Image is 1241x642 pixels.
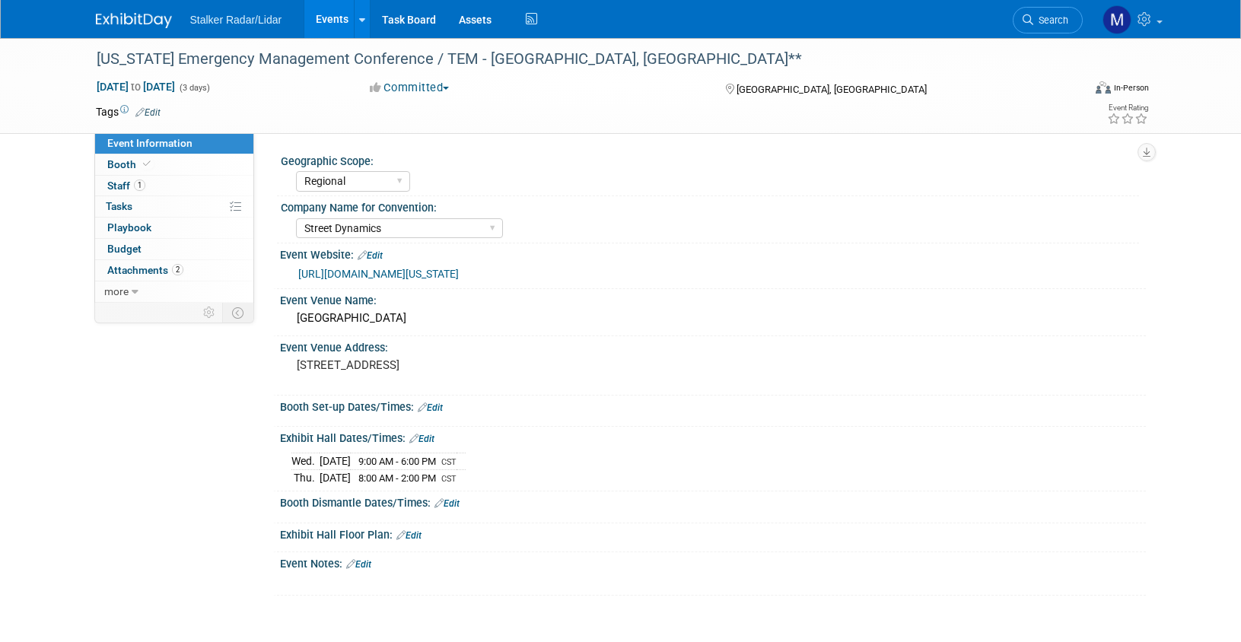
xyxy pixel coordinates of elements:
div: Event Website: [280,243,1146,263]
span: 1 [134,180,145,191]
a: Edit [135,107,161,118]
div: Event Rating [1107,104,1148,112]
a: Edit [434,498,460,509]
span: to [129,81,143,93]
a: Budget [95,239,253,259]
a: Tasks [95,196,253,217]
span: CST [441,474,457,484]
div: Booth Dismantle Dates/Times: [280,491,1146,511]
td: Wed. [291,453,320,469]
button: Committed [364,80,455,96]
span: 2 [172,264,183,275]
div: [GEOGRAPHIC_DATA] [291,307,1134,330]
span: Search [1033,14,1068,26]
span: Event Information [107,137,193,149]
a: Edit [418,402,443,413]
a: Edit [396,530,422,541]
a: Playbook [95,218,253,238]
span: Tasks [106,200,132,212]
span: Playbook [107,221,151,234]
td: Thu. [291,469,320,485]
td: Personalize Event Tab Strip [196,303,223,323]
a: Edit [409,434,434,444]
span: Stalker Radar/Lidar [190,14,282,26]
div: In-Person [1113,82,1149,94]
span: more [104,285,129,297]
a: more [95,281,253,302]
td: [DATE] [320,469,351,485]
td: Toggle Event Tabs [222,303,253,323]
div: Exhibit Hall Floor Plan: [280,523,1146,543]
span: Attachments [107,264,183,276]
pre: [STREET_ADDRESS] [297,358,624,372]
span: CST [441,457,457,467]
a: Event Information [95,133,253,154]
a: Staff1 [95,176,253,196]
td: [DATE] [320,453,351,469]
span: 9:00 AM - 6:00 PM [358,456,436,467]
div: Exhibit Hall Dates/Times: [280,427,1146,447]
span: Budget [107,243,142,255]
span: [GEOGRAPHIC_DATA], [GEOGRAPHIC_DATA] [737,84,927,95]
img: Format-Inperson.png [1096,81,1111,94]
span: Staff [107,180,145,192]
span: 8:00 AM - 2:00 PM [358,472,436,484]
div: Booth Set-up Dates/Times: [280,396,1146,415]
div: [US_STATE] Emergency Management Conference / TEM - [GEOGRAPHIC_DATA], [GEOGRAPHIC_DATA]** [91,46,1060,73]
img: Mark LaChapelle [1103,5,1131,34]
span: [DATE] [DATE] [96,80,176,94]
img: ExhibitDay [96,13,172,28]
a: Edit [358,250,383,261]
div: Geographic Scope: [281,150,1139,169]
div: Event Notes: [280,552,1146,572]
td: Tags [96,104,161,119]
span: Booth [107,158,154,170]
i: Booth reservation complete [143,160,151,168]
a: Attachments2 [95,260,253,281]
div: Company Name for Convention: [281,196,1139,215]
a: Search [1013,7,1083,33]
a: Edit [346,559,371,570]
div: Event Venue Address: [280,336,1146,355]
div: Event Venue Name: [280,289,1146,308]
a: Booth [95,154,253,175]
a: [URL][DOMAIN_NAME][US_STATE] [298,268,459,280]
div: Event Format [993,79,1150,102]
span: (3 days) [178,83,210,93]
